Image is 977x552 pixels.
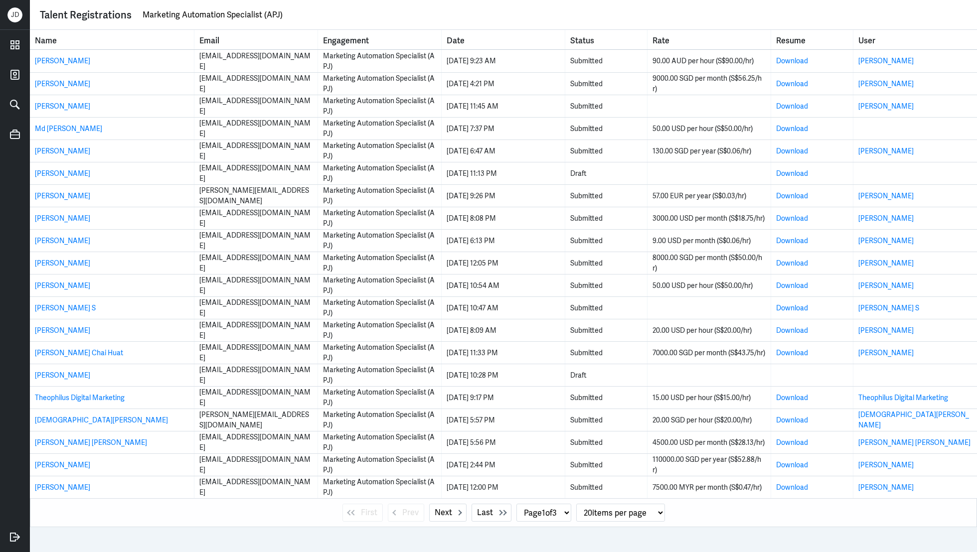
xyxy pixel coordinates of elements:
td: Rate [648,431,771,453]
td: Date [442,364,565,386]
div: [EMAIL_ADDRESS][DOMAIN_NAME] [199,96,313,117]
a: [PERSON_NAME] [35,371,90,380]
a: [PERSON_NAME] [35,460,90,469]
a: Download [776,460,808,469]
div: Marketing Automation Specialist (APJ) [323,51,436,72]
td: Status [565,409,648,431]
td: User [853,95,977,117]
div: Submitted [570,348,642,358]
div: [DATE] 5:57 PM [447,415,560,425]
td: Engagement [318,387,442,409]
div: [EMAIL_ADDRESS][DOMAIN_NAME] [199,208,313,229]
a: [PERSON_NAME] S [858,303,919,312]
td: Status [565,431,648,453]
td: Engagement [318,207,442,229]
td: Status [565,95,648,117]
div: [EMAIL_ADDRESS][DOMAIN_NAME] [199,432,313,453]
td: Status [565,118,648,139]
td: Status [565,230,648,252]
td: Rate [648,207,771,229]
div: [DATE] 6:47 AM [447,146,560,156]
a: Download [776,214,808,223]
td: Status [565,387,648,409]
div: Submitted [570,415,642,425]
div: [DATE] 11:33 PM [447,348,560,358]
td: Rate [648,140,771,162]
div: Marketing Automation Specialist (APJ) [323,140,436,161]
a: [PERSON_NAME] [PERSON_NAME] [858,438,971,447]
a: [PERSON_NAME] [35,191,90,200]
td: Resume [771,50,853,72]
span: First [361,507,377,519]
a: [PERSON_NAME] [35,281,90,290]
td: Name [30,140,194,162]
td: Rate [648,319,771,341]
td: User [853,364,977,386]
th: Toggle SortBy [648,30,771,49]
td: Date [442,431,565,453]
td: User [853,409,977,431]
a: [PERSON_NAME] [858,79,914,88]
td: Date [442,95,565,117]
td: Date [442,342,565,364]
a: Download [776,236,808,245]
td: Status [565,297,648,319]
td: Resume [771,319,853,341]
td: Resume [771,387,853,409]
div: 15.00 USD per hour (S$15.00/hr) [652,393,766,403]
td: Email [194,118,318,139]
div: 9.00 USD per month (S$0.06/hr) [652,236,766,246]
td: Rate [648,342,771,364]
div: Marketing Automation Specialist (APJ) [323,365,436,386]
td: Engagement [318,275,442,296]
td: Resume [771,431,853,453]
a: Download [776,348,808,357]
td: Rate [648,409,771,431]
td: User [853,73,977,95]
td: Email [194,364,318,386]
td: Engagement [318,140,442,162]
div: 9000.00 SGD per month (S$56.25/hr) [652,73,766,94]
a: [PERSON_NAME] [858,483,914,492]
td: Status [565,185,648,207]
div: Marketing Automation Specialist (APJ) [323,208,436,229]
td: Engagement [318,185,442,207]
td: Engagement [318,95,442,117]
input: Search [142,7,967,22]
button: Last [472,504,511,522]
td: Engagement [318,342,442,364]
td: Email [194,230,318,252]
div: [EMAIL_ADDRESS][DOMAIN_NAME] [199,118,313,139]
div: Marketing Automation Specialist (APJ) [323,96,436,117]
div: 20.00 SGD per hour (S$20.00/hr) [652,415,766,425]
div: Submitted [570,191,642,201]
td: Date [442,252,565,274]
th: Toggle SortBy [565,30,648,49]
div: Submitted [570,325,642,336]
a: [PERSON_NAME] S [35,303,96,312]
div: Submitted [570,258,642,269]
button: Next [429,504,467,522]
td: Engagement [318,431,442,453]
td: Status [565,319,648,341]
div: Marketing Automation Specialist (APJ) [323,230,436,251]
td: Status [565,140,648,162]
a: Download [776,146,808,155]
td: Email [194,207,318,229]
div: Marketing Automation Specialist (APJ) [323,387,436,408]
a: [PERSON_NAME] [858,259,914,268]
div: 57.00 EUR per year (S$0.03/hr) [652,191,766,201]
td: Rate [648,185,771,207]
th: Resume [771,30,853,49]
td: Date [442,230,565,252]
td: Rate [648,50,771,72]
td: Email [194,297,318,319]
td: Email [194,73,318,95]
td: Email [194,140,318,162]
th: Toggle SortBy [194,30,318,49]
div: [EMAIL_ADDRESS][DOMAIN_NAME] [199,230,313,251]
td: Status [565,364,648,386]
th: Toggle SortBy [442,30,565,49]
a: Theophilus Digital Marketing [35,393,125,402]
td: Engagement [318,50,442,72]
